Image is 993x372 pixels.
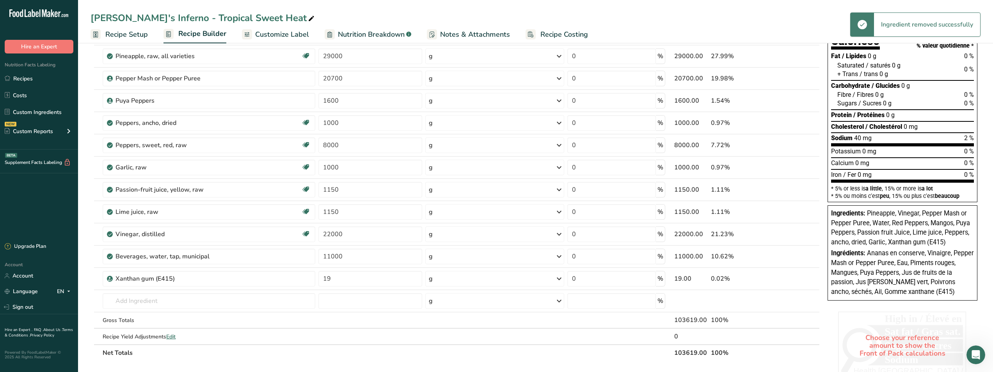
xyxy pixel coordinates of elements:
[526,26,588,43] a: Recipe Costing
[964,66,974,73] span: 0 %
[853,91,874,98] span: / Fibres
[922,185,933,192] span: a lot
[964,134,974,142] span: 2 %
[904,123,918,130] span: 0 mg
[103,333,315,341] div: Recipe Yield Adjustments
[858,171,872,178] span: 0 mg
[831,123,864,130] span: Cholesterol
[91,26,148,43] a: Recipe Setup
[837,70,858,78] span: + Trans
[964,100,974,107] span: 0 %
[866,62,890,69] span: / saturés
[91,11,316,25] div: [PERSON_NAME]'s Inferno - Tropical Sweet Heat
[831,193,974,199] div: * 5% ou moins c’est , 15% ou plus c’est
[868,52,876,60] span: 0 g
[674,252,707,261] div: 11000.00
[875,91,884,98] span: 0 g
[966,345,985,364] iframe: Intercom live chat
[711,118,780,128] div: 0.97%
[674,74,707,83] div: 20700.00
[674,96,707,105] div: 1600.00
[540,29,588,40] span: Recipe Costing
[831,210,865,217] span: Ingredients:
[674,332,707,341] div: 0
[711,230,780,239] div: 21.23%
[5,327,32,333] a: Hire an Expert .
[115,230,213,239] div: Vinegar, distilled
[837,91,851,98] span: Fibre
[837,62,864,69] span: Saturated
[115,274,213,283] div: Xanthan gum (E415)
[964,148,974,155] span: 0 %
[5,327,73,338] a: Terms & Conditions .
[115,252,213,261] div: Beverages, water, tap, municipal
[711,74,780,83] div: 19.98%
[865,123,902,130] span: / Cholestérol
[242,26,309,43] a: Customize Label
[115,207,213,217] div: Lime juice, raw
[674,274,707,283] div: 19.00
[674,118,707,128] div: 1000.00
[964,171,974,178] span: 0 %
[831,134,853,142] span: Sodium
[843,171,856,178] span: / Fer
[842,52,866,60] span: / Lipides
[429,52,433,61] div: g
[30,333,54,338] a: Privacy Policy
[711,185,780,194] div: 1.11%
[674,315,707,325] div: 103619.00
[855,159,869,167] span: 0 mg
[709,344,781,361] th: 100%
[831,249,865,257] span: Ingrédients:
[964,159,974,167] span: 0 %
[338,29,405,40] span: Nutrition Breakdown
[5,40,73,53] button: Hire an Expert
[874,13,980,36] div: Ingredient removed successfully
[886,111,895,119] span: 0 g
[858,100,881,107] span: / Sucres
[854,134,872,142] span: 40 mg
[879,70,888,78] span: 0 g
[57,287,73,296] div: EN
[964,52,974,60] span: 0 %
[166,333,176,340] span: Edit
[674,207,707,217] div: 1150.00
[429,141,433,150] div: g
[429,163,433,172] div: g
[831,52,840,60] span: Fat
[440,29,510,40] span: Notes & Attachments
[115,141,213,150] div: Peppers, sweet, red, raw
[964,91,974,98] span: 0 %
[674,141,707,150] div: 8000.00
[862,148,876,155] span: 0 mg
[5,122,16,126] div: NEW
[872,82,900,89] span: / Glucides
[101,344,673,361] th: Net Totals
[429,96,433,105] div: g
[711,252,780,261] div: 10.62%
[429,118,433,128] div: g
[115,163,213,172] div: Garlic, raw
[163,25,226,44] a: Recipe Builder
[711,315,780,325] div: 100%
[711,163,780,172] div: 0.97%
[429,274,433,283] div: g
[178,28,226,39] span: Recipe Builder
[429,252,433,261] div: g
[674,230,707,239] div: 22000.00
[255,29,309,40] span: Customize Label
[105,29,148,40] span: Recipe Setup
[325,26,411,43] a: Nutrition Breakdown
[5,127,53,135] div: Custom Reports
[865,185,882,192] span: a little
[429,185,433,194] div: g
[711,207,780,217] div: 1.11%
[43,327,62,333] a: About Us .
[831,82,870,89] span: Carbohydrate
[429,296,433,306] div: g
[711,96,780,105] div: 1.54%
[831,159,854,167] span: Calcium
[5,350,73,360] div: Powered By FoodLabelMaker © 2025 All Rights Reserved
[711,274,780,283] div: 0.02%
[831,111,852,119] span: Protein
